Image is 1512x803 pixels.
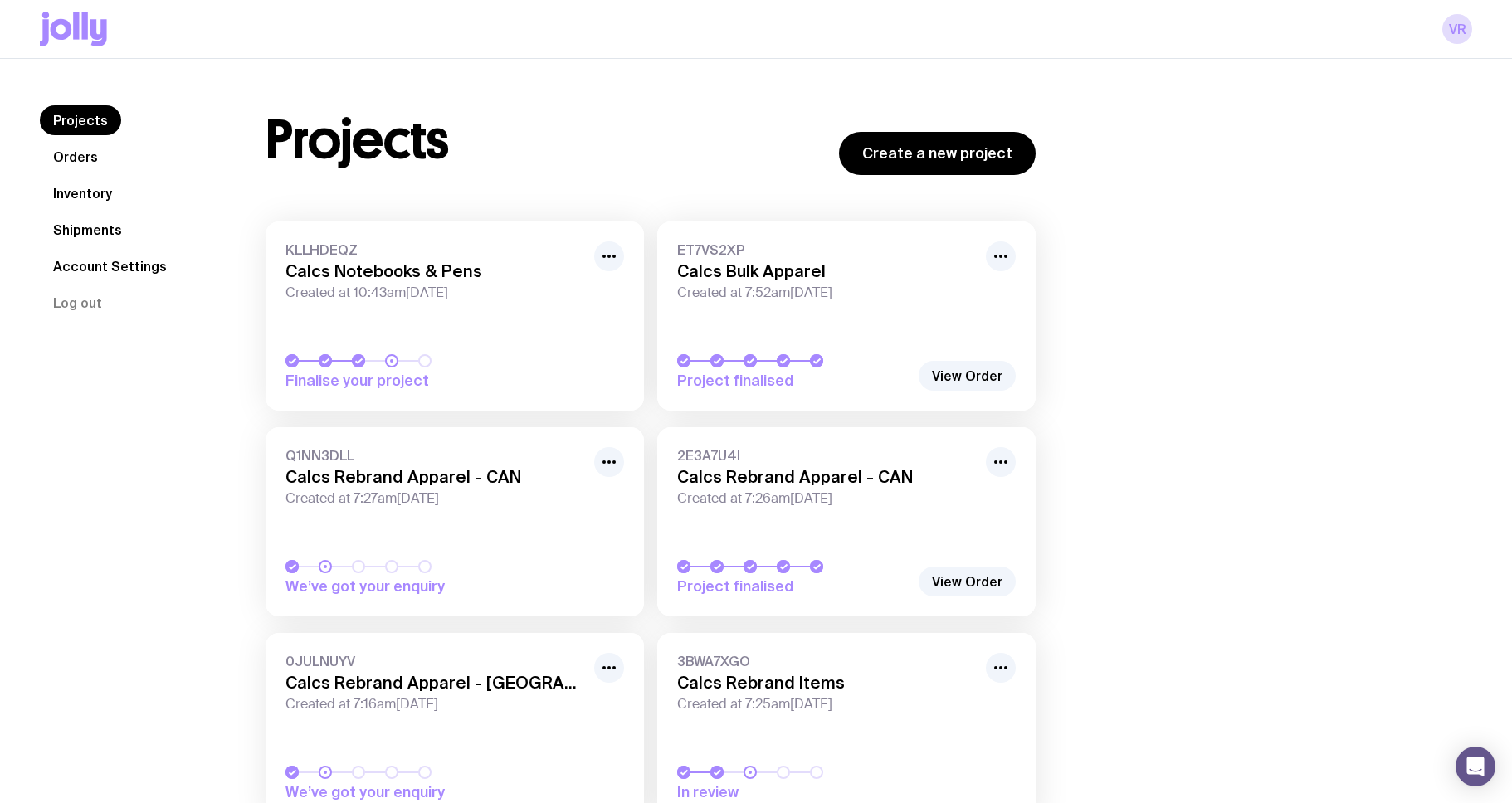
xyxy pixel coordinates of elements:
h3: Calcs Rebrand Apparel - CAN [285,467,584,487]
span: 3BWA7XGO [677,653,976,669]
a: VR [1442,14,1472,44]
h3: Calcs Notebooks & Pens [285,261,584,281]
span: KLLHDEQZ [285,241,584,258]
h3: Calcs Rebrand Apparel - CAN [677,467,976,487]
h1: Projects [266,114,449,167]
span: 0JULNUYV [285,653,584,669]
span: Created at 7:52am[DATE] [677,285,976,301]
a: KLLHDEQZCalcs Notebooks & PensCreated at 10:43am[DATE]Finalise your project [266,221,644,411]
span: 2E3A7U4I [677,447,976,464]
span: Created at 7:26am[DATE] [677,490,976,507]
span: Q1NN3DLL [285,447,584,464]
span: ET7VS2XP [677,241,976,258]
span: In review [677,782,910,802]
span: We’ve got your enquiry [285,577,518,596]
a: Account Settings [40,251,180,281]
span: We’ve got your enquiry [285,782,518,802]
h3: Calcs Rebrand Apparel - [GEOGRAPHIC_DATA] [285,673,584,693]
span: Finalise your project [285,371,518,391]
span: Created at 10:43am[DATE] [285,285,584,301]
a: Projects [40,105,121,135]
a: Create a new project [839,132,1036,175]
a: Inventory [40,178,125,208]
span: Created at 7:25am[DATE] [677,696,976,713]
div: Open Intercom Messenger [1456,747,1495,786]
a: Orders [40,142,111,172]
a: Shipments [40,215,135,245]
a: 2E3A7U4ICalcs Rebrand Apparel - CANCreated at 7:26am[DATE]Project finalised [657,427,1036,616]
span: Created at 7:27am[DATE] [285,490,584,507]
h3: Calcs Bulk Apparel [677,261,976,281]
span: Project finalised [677,577,910,596]
span: Created at 7:16am[DATE] [285,696,584,713]
a: View Order [919,361,1016,391]
h3: Calcs Rebrand Items [677,673,976,693]
a: View Order [919,567,1016,596]
button: Log out [40,288,115,318]
a: Q1NN3DLLCalcs Rebrand Apparel - CANCreated at 7:27am[DATE]We’ve got your enquiry [266,427,644,616]
span: Project finalised [677,371,910,391]
a: ET7VS2XPCalcs Bulk ApparelCreated at 7:52am[DATE]Project finalised [657,221,1036,411]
